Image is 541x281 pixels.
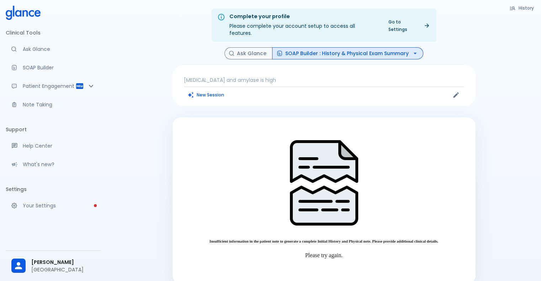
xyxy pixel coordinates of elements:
[6,138,101,154] a: Get help from our support team
[229,11,378,39] div: Please complete your account setup to access all features.
[23,46,95,53] p: Ask Glance
[31,266,95,273] p: [GEOGRAPHIC_DATA]
[31,259,95,266] span: [PERSON_NAME]
[181,239,467,243] h6: Insufficient information in the patient note to generate a complete Initial History and Physical ...
[272,47,423,60] button: SOAP Builder : History & Physical Exam Summary
[224,47,272,60] button: Ask Glance
[6,181,101,198] li: Settings
[6,254,101,278] div: [PERSON_NAME][GEOGRAPHIC_DATA]
[184,76,464,84] p: [MEDICAL_DATA] and amylase is high
[506,3,538,13] button: History
[6,60,101,75] a: Docugen: Compose a clinical documentation in seconds
[384,17,434,35] a: Go to Settings
[23,83,75,90] p: Patient Engagement
[279,137,370,228] img: Search Not Found
[23,101,95,108] p: Note Taking
[184,90,228,100] button: Clears all inputs and results.
[6,41,101,57] a: Moramiz: Find ICD10AM codes instantly
[229,13,378,21] div: Complete your profile
[451,90,461,100] button: Edit
[23,64,95,71] p: SOAP Builder
[6,198,101,213] a: Please complete account setup
[6,121,101,138] li: Support
[6,97,101,112] a: Advanced note-taking
[6,78,101,94] div: Patient Reports & Referrals
[6,157,101,172] div: Recent updates and feature releases
[23,202,95,209] p: Your Settings
[23,161,95,168] p: What's new?
[6,24,101,41] li: Clinical Tools
[23,142,95,149] p: Help Center
[181,252,467,259] p: Please try again.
